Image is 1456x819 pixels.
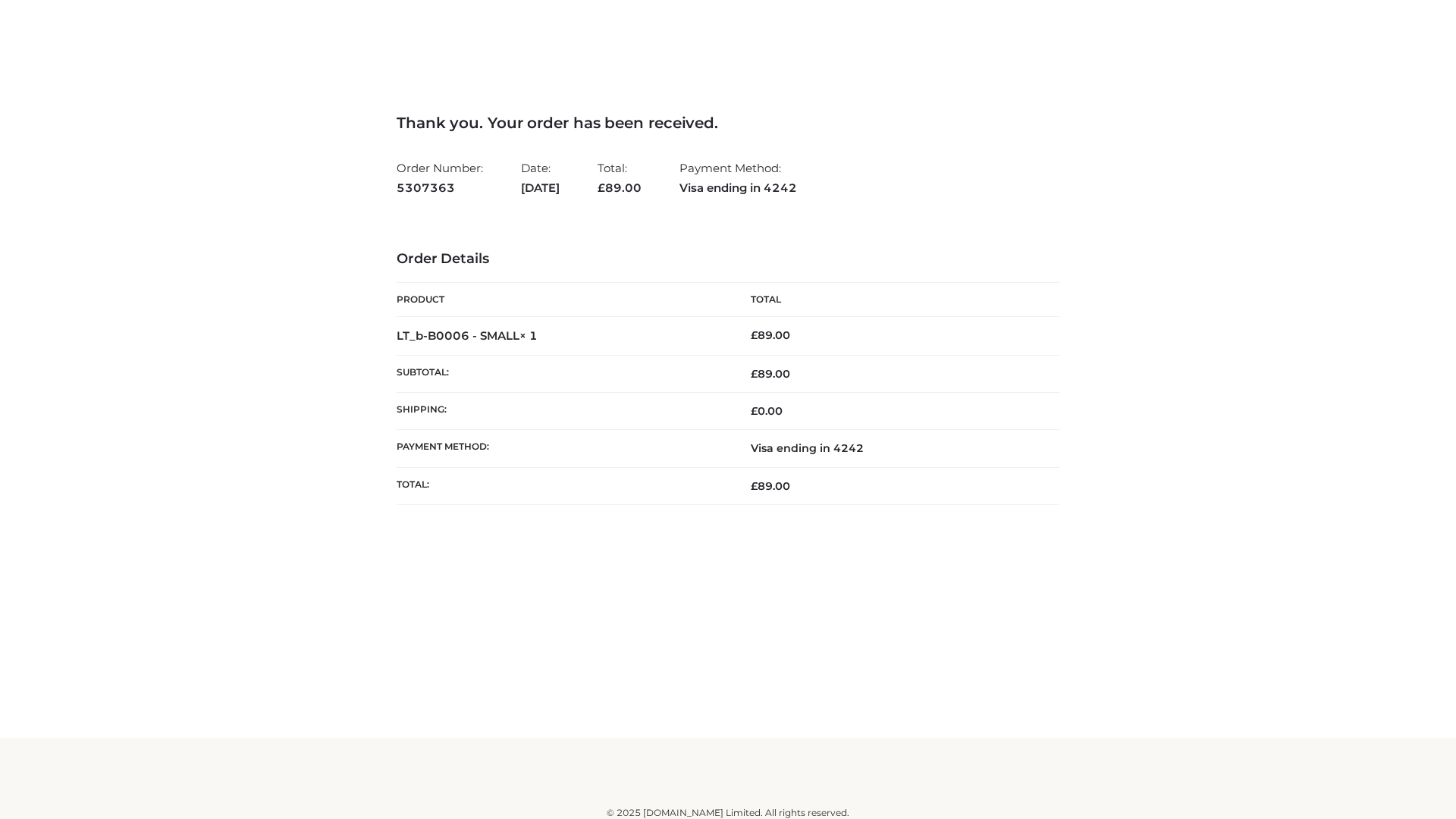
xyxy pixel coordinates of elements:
span: £ [598,180,605,195]
strong: [DATE] [521,178,560,198]
strong: LT_b-B0006 - SMALL [397,328,538,343]
span: £ [751,404,758,418]
strong: 5307363 [397,178,483,198]
th: Shipping: [397,393,728,430]
th: Total: [397,467,728,504]
strong: Visa ending in 4242 [679,178,797,198]
th: Subtotal: [397,355,728,392]
li: Payment Method: [679,155,797,201]
span: £ [751,479,758,493]
span: £ [751,328,758,342]
h3: Thank you. Your order has been received. [397,114,1059,132]
li: Total: [598,155,642,201]
th: Product [397,283,728,317]
th: Total [728,283,1059,317]
td: Visa ending in 4242 [728,430,1059,467]
bdi: 89.00 [751,328,790,342]
bdi: 0.00 [751,404,783,418]
th: Payment method: [397,430,728,467]
span: 89.00 [751,479,790,493]
li: Order Number: [397,155,483,201]
li: Date: [521,155,560,201]
span: £ [751,367,758,381]
h3: Order Details [397,251,1059,268]
span: 89.00 [751,367,790,381]
strong: × 1 [519,328,538,343]
span: 89.00 [598,180,642,195]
